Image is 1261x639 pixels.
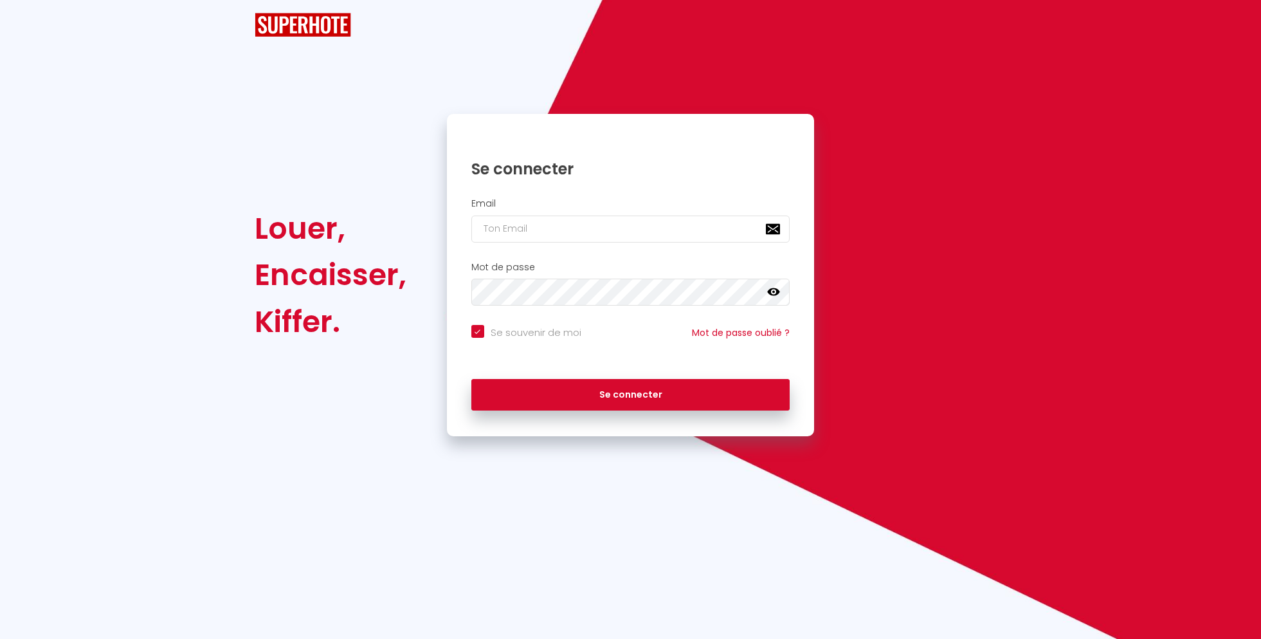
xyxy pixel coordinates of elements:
[692,326,790,339] a: Mot de passe oublié ?
[255,13,351,37] img: SuperHote logo
[471,262,790,273] h2: Mot de passe
[255,205,406,252] div: Louer,
[255,299,406,345] div: Kiffer.
[471,379,790,411] button: Se connecter
[471,216,790,243] input: Ton Email
[255,252,406,298] div: Encaisser,
[471,159,790,179] h1: Se connecter
[471,198,790,209] h2: Email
